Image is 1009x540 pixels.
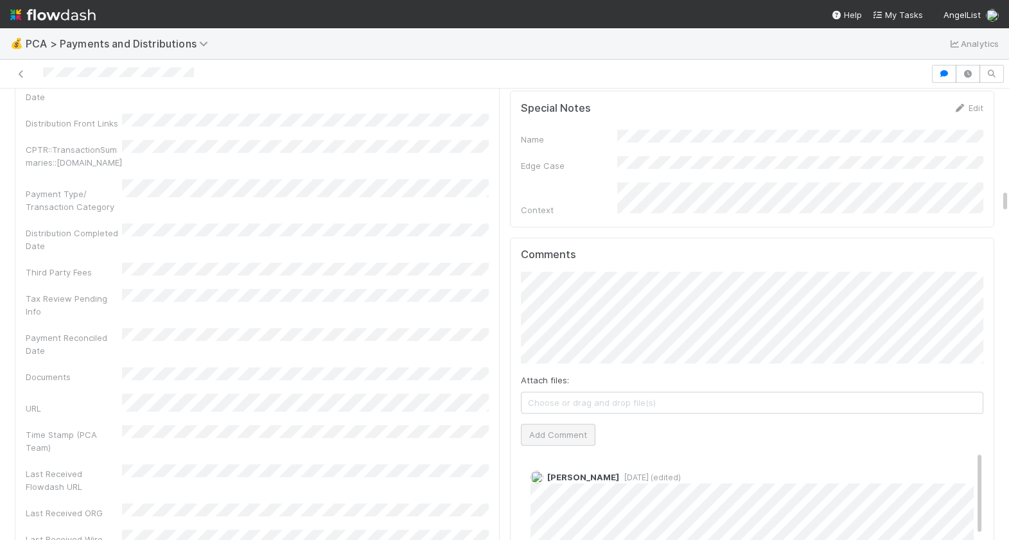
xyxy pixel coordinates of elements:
[521,102,591,115] h5: Special Notes
[521,204,617,216] div: Context
[522,392,983,413] span: Choose or drag and drop file(s)
[26,331,122,357] div: Payment Reconciled Date
[521,133,617,146] div: Name
[948,36,999,51] a: Analytics
[521,424,595,446] button: Add Comment
[943,10,981,20] span: AngelList
[953,103,983,113] a: Edit
[872,10,923,20] span: My Tasks
[26,78,122,103] div: Distributions Started Date
[26,187,122,213] div: Payment Type/ Transaction Category
[26,37,215,50] span: PCA > Payments and Distributions
[26,117,122,130] div: Distribution Front Links
[26,402,122,415] div: URL
[26,227,122,252] div: Distribution Completed Date
[986,9,999,22] img: avatar_87e1a465-5456-4979-8ac4-f0cdb5bbfe2d.png
[26,467,122,493] div: Last Received Flowdash URL
[831,8,862,21] div: Help
[26,143,122,169] div: CPTR::TransactionSummaries::[DOMAIN_NAME]
[26,370,122,383] div: Documents
[26,428,122,454] div: Time Stamp (PCA Team)
[872,8,923,21] a: My Tasks
[521,159,617,172] div: Edge Case
[531,471,543,483] img: avatar_ad9da010-433a-4b4a-a484-836c288de5e1.png
[26,292,122,318] div: Tax Review Pending Info
[547,472,619,482] span: [PERSON_NAME]
[26,266,122,279] div: Third Party Fees
[10,38,23,49] span: 💰
[26,507,122,519] div: Last Received ORG
[521,248,984,261] h5: Comments
[619,473,681,482] span: [DATE] (edited)
[10,4,96,26] img: logo-inverted-e16ddd16eac7371096b0.svg
[521,374,569,387] label: Attach files:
